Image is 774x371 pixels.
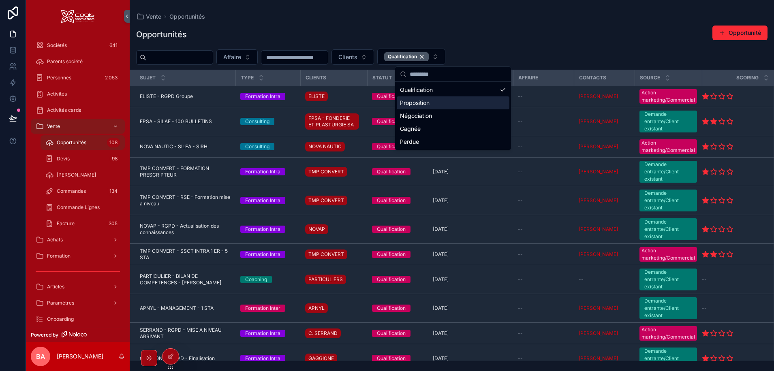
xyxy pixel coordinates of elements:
[305,328,341,338] a: C. SERRAND
[433,226,449,232] span: [DATE]
[372,93,423,100] a: Qualification
[140,75,156,81] span: Sujet
[305,352,362,365] a: GAGGIONE
[140,305,214,311] span: APNYL - MANAGEMENT - 1 STA
[433,226,508,232] a: [DATE]
[140,165,231,178] a: TMP CONVERT - FORMATION PRESCRIPTEUR
[31,332,58,338] span: Powered by
[433,276,508,283] a: [DATE]
[57,204,100,211] span: Commande Lignes
[31,279,125,294] a: Articles
[639,111,697,132] a: Demande entrante/Client existant
[338,53,357,61] span: Clients
[579,143,618,150] span: [PERSON_NAME]
[305,303,328,313] a: APNYL
[140,223,231,236] span: NOVAP - RGPD - Actualisation des connaissances
[639,190,697,211] a: Demande entrante/Client existant
[245,355,280,362] div: Formation Intra
[433,197,508,204] a: [DATE]
[31,38,125,53] a: Sociétés641
[31,103,125,117] a: Activités cards
[372,226,423,233] a: Qualification
[702,305,707,311] span: --
[433,197,449,204] span: [DATE]
[433,355,449,362] span: [DATE]
[57,139,86,146] span: Opportunités
[306,75,326,81] span: Clients
[245,251,280,258] div: Formation Intra
[136,29,187,40] h1: Opportunités
[241,75,254,81] span: Type
[305,224,328,234] a: NOVAP
[31,249,125,263] a: Formation
[372,305,423,312] a: Qualification
[305,113,359,130] a: FPSA - FONDERIE ET PLASTURGIE SA
[518,355,523,362] span: --
[372,251,423,258] a: Qualification
[305,140,362,153] a: NOVA NAUTIC
[518,330,569,337] a: --
[305,194,362,207] a: TMP CONVERT
[305,275,346,284] a: PARTICULIERS
[579,118,618,125] span: [PERSON_NAME]
[140,143,231,150] a: NOVA NAUTIC - SILEA - SIRH
[579,355,618,362] a: [PERSON_NAME]
[433,305,508,311] a: [DATE]
[57,220,75,227] span: Facture
[377,197,406,204] div: Qualification
[639,161,697,183] a: Demande entrante/Client existant
[36,352,45,361] span: BA
[146,13,161,21] span: Vente
[106,219,120,228] div: 305
[397,96,509,109] div: Proposition
[518,276,569,283] a: --
[579,197,630,204] a: [PERSON_NAME]
[579,330,630,337] a: [PERSON_NAME]
[41,151,125,166] a: Devis98
[433,168,449,175] span: [DATE]
[331,49,374,65] button: Select Button
[305,112,362,131] a: FPSA - FONDERIE ET PLASTURGIE SA
[308,197,344,204] span: TMP CONVERT
[518,168,569,175] a: --
[518,330,523,337] span: --
[41,216,125,231] a: Facture305
[305,142,345,151] a: NOVA NAUTIC
[245,197,280,204] div: Formation Intra
[579,168,618,175] a: [PERSON_NAME]
[240,276,295,283] a: Coaching
[245,118,269,125] div: Consulting
[308,168,344,175] span: TMP CONVERT
[579,226,618,232] span: [PERSON_NAME]
[579,305,618,311] a: [PERSON_NAME]
[644,161,692,183] div: Demande entrante/Client existant
[397,109,509,122] div: Négociation
[377,143,406,150] div: Qualification
[644,111,692,132] div: Demande entrante/Client existant
[308,355,334,362] span: GAGGIONE
[140,93,231,100] a: ELISTE - RGPD Groupe
[639,269,697,290] a: Demande entrante/Client existant
[305,196,347,205] a: TMP CONVERT
[639,218,697,240] a: Demande entrante/Client existant
[377,226,406,233] div: Qualification
[433,330,449,337] span: [DATE]
[702,276,707,283] span: --
[702,305,764,311] a: --
[305,165,362,178] a: TMP CONVERT
[109,154,120,164] div: 98
[47,58,83,65] span: Parents société
[107,186,120,196] div: 134
[377,49,445,65] button: Select Button
[31,54,125,69] a: Parents société
[518,93,523,100] span: --
[579,330,618,337] a: [PERSON_NAME]
[240,93,295,100] a: Formation Intra
[579,168,630,175] a: [PERSON_NAME]
[308,115,356,128] span: FPSA - FONDERIE ET PLASTURGIE SA
[31,87,125,101] a: Activités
